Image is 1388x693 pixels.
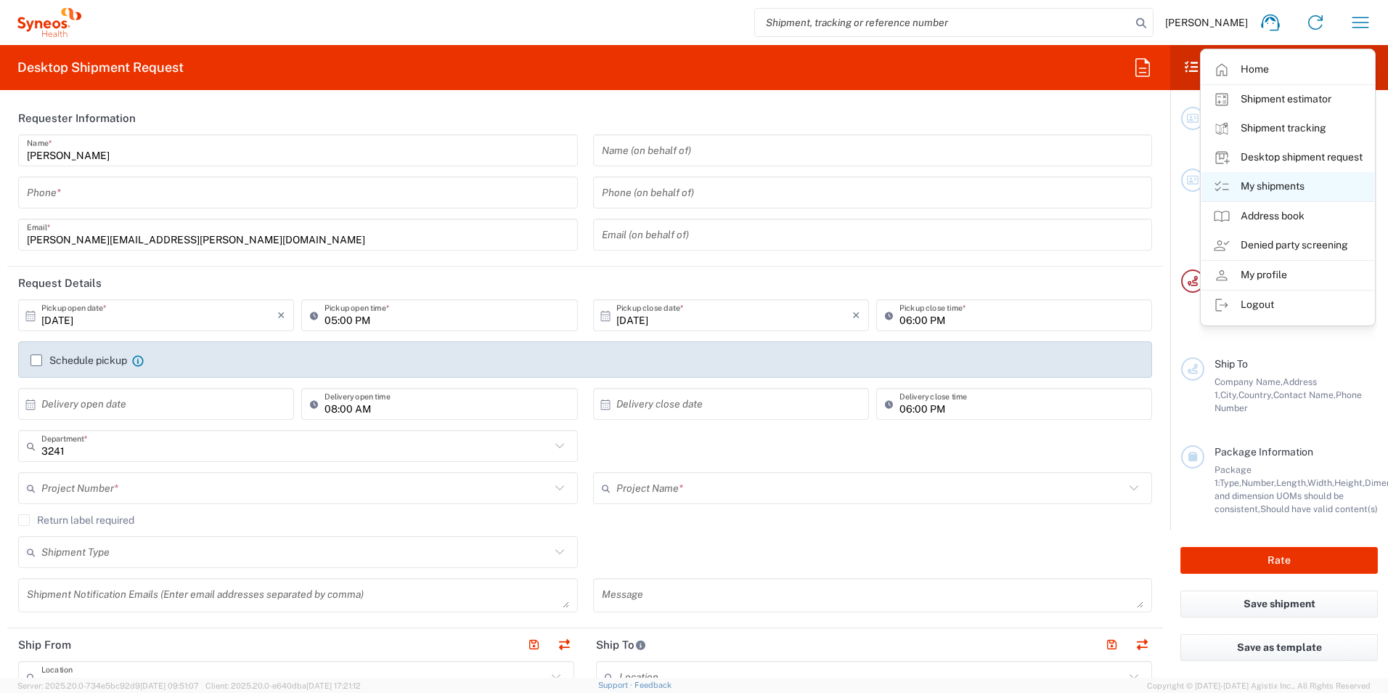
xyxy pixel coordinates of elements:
span: [PERSON_NAME] [1165,16,1248,29]
a: Shipment estimator [1201,85,1374,114]
span: Ship To [1214,358,1248,370]
a: Shipment tracking [1201,114,1374,143]
span: [DATE] 17:21:12 [306,681,361,690]
h2: Desktop Shipment Request [17,59,184,76]
span: [DATE] 09:51:07 [140,681,199,690]
span: Package Information [1214,446,1313,458]
span: Length, [1276,477,1307,488]
button: Rate [1180,547,1378,574]
input: Shipment, tracking or reference number [755,9,1131,36]
button: Save as template [1180,634,1378,661]
button: Save shipment [1180,591,1378,617]
i: × [852,304,860,327]
a: Home [1201,55,1374,84]
span: Height, [1334,477,1365,488]
a: Support [598,681,634,689]
a: Desktop shipment request [1201,143,1374,172]
h2: Shipment Checklist [1183,59,1330,76]
span: Contact Name, [1273,389,1336,400]
a: Address book [1201,202,1374,231]
span: Company Name, [1214,376,1283,387]
span: Should have valid content(s) [1260,503,1378,514]
label: Schedule pickup [30,354,127,366]
h2: Request Details [18,276,102,291]
span: Copyright © [DATE]-[DATE] Agistix Inc., All Rights Reserved [1147,679,1371,692]
i: × [277,304,285,327]
span: Number, [1241,477,1276,488]
label: Return label required [18,514,134,526]
span: Server: 2025.20.0-734e5bc92d9 [17,681,199,690]
span: Country, [1238,389,1273,400]
h2: Ship From [18,638,71,652]
a: Logout [1201,291,1374,320]
h2: Requester Information [18,111,136,126]
a: Feedback [634,681,671,689]
span: City, [1220,389,1238,400]
a: Denied party screening [1201,231,1374,260]
a: My shipments [1201,172,1374,201]
span: Width, [1307,477,1334,488]
a: My profile [1201,261,1374,290]
span: Package 1: [1214,464,1252,488]
span: Type, [1220,477,1241,488]
h2: Ship To [596,638,646,652]
span: Client: 2025.20.0-e640dba [205,681,361,690]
